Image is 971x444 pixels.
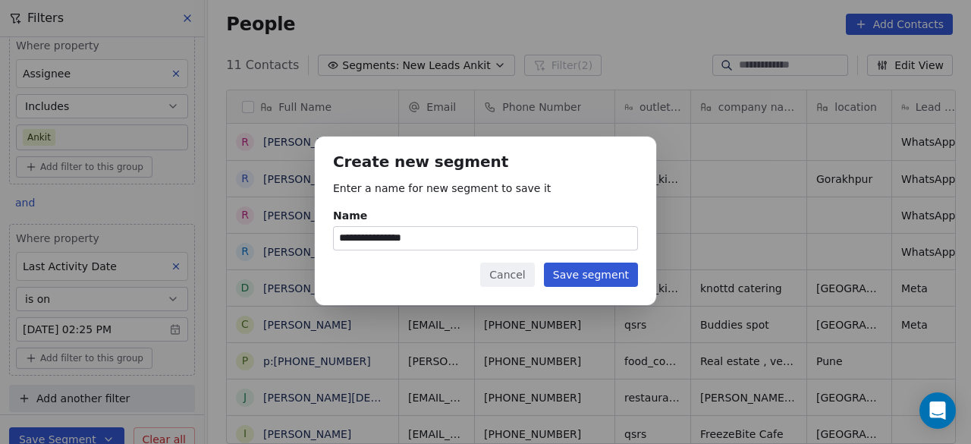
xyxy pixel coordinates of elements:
div: Name [333,208,638,223]
p: Enter a name for new segment to save it [333,181,638,196]
button: Save segment [544,263,638,287]
h1: Create new segment [333,155,638,171]
button: Cancel [480,263,534,287]
input: Name [334,227,637,250]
